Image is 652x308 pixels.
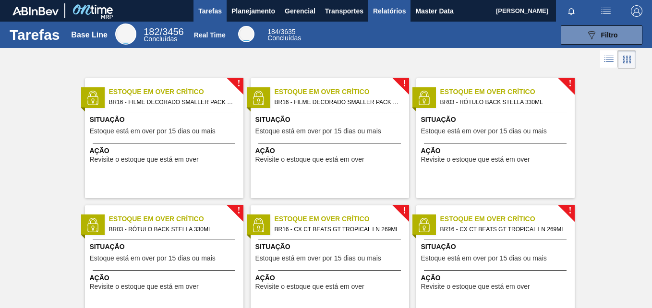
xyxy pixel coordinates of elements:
span: Ação [90,146,241,156]
span: Revisite o estoque que está em over [421,283,530,290]
span: Planejamento [231,5,275,17]
span: Revisite o estoque que está em over [255,156,364,163]
span: Estoque está em over por 15 dias ou mais [421,128,547,135]
div: Real Time [194,31,226,39]
span: Transportes [325,5,363,17]
div: Real Time [238,26,254,42]
span: ! [237,80,240,87]
img: status [251,218,266,232]
span: 182 [144,26,159,37]
span: Tarefas [198,5,222,17]
span: ! [237,207,240,214]
h1: Tarefas [10,29,60,40]
span: Ação [255,146,407,156]
span: Revisite o estoque que está em over [90,283,199,290]
img: Logout [631,5,642,17]
span: Estoque em Over Crítico [109,214,243,224]
span: Situação [90,242,241,252]
span: Situação [255,115,407,125]
span: BR16 - FILME DECORADO SMALLER PACK 269ML [109,97,236,107]
img: userActions [600,5,612,17]
span: 184 [267,28,278,36]
span: BR03 - RÓTULO BACK STELLA 330ML [440,97,567,107]
span: / 3456 [144,26,183,37]
span: Estoque está em over por 15 dias ou mais [421,255,547,262]
div: Visão em Cards [618,50,636,69]
span: Master Data [415,5,453,17]
div: Base Line [115,24,136,45]
span: Estoque está em over por 15 dias ou mais [255,128,381,135]
span: Revisite o estoque que está em over [421,156,530,163]
span: Ação [421,273,572,283]
span: Situação [90,115,241,125]
span: BR16 - CX CT BEATS GT TROPICAL LN 269ML [440,224,567,235]
div: Visão em Lista [600,50,618,69]
span: Estoque em Over Crítico [109,87,243,97]
span: Filtro [601,31,618,39]
span: Estoque está em over por 15 dias ou mais [90,255,216,262]
button: Filtro [561,25,642,45]
span: Ação [255,273,407,283]
div: Base Line [144,28,183,42]
span: BR16 - CX CT BEATS GT TROPICAL LN 269ML [275,224,401,235]
button: Notificações [556,4,587,18]
span: Concluídas [144,35,177,43]
span: Estoque em Over Crítico [440,87,575,97]
span: ! [568,207,571,214]
span: ! [403,80,406,87]
span: Estoque em Over Crítico [275,87,409,97]
span: Relatórios [373,5,406,17]
span: / 3635 [267,28,295,36]
span: Revisite o estoque que está em over [90,156,199,163]
span: BR03 - RÓTULO BACK STELLA 330ML [109,224,236,235]
span: Ação [90,273,241,283]
span: Ação [421,146,572,156]
span: Situação [421,115,572,125]
span: Estoque em Over Crítico [275,214,409,224]
span: Estoque está em over por 15 dias ou mais [255,255,381,262]
img: status [85,218,100,232]
img: TNhmsLtSVTkK8tSr43FrP2fwEKptu5GPRR3wAAAABJRU5ErkJggg== [12,7,59,15]
span: Situação [421,242,572,252]
span: Concluídas [267,34,301,42]
img: status [251,91,266,105]
div: Real Time [267,29,301,41]
span: ! [568,80,571,87]
div: Base Line [71,31,108,39]
span: Estoque em Over Crítico [440,214,575,224]
img: status [417,91,431,105]
span: Situação [255,242,407,252]
img: status [417,218,431,232]
span: Estoque está em over por 15 dias ou mais [90,128,216,135]
img: status [85,91,100,105]
span: ! [403,207,406,214]
span: Gerencial [285,5,315,17]
span: BR16 - FILME DECORADO SMALLER PACK 269ML [275,97,401,107]
span: Revisite o estoque que está em over [255,283,364,290]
